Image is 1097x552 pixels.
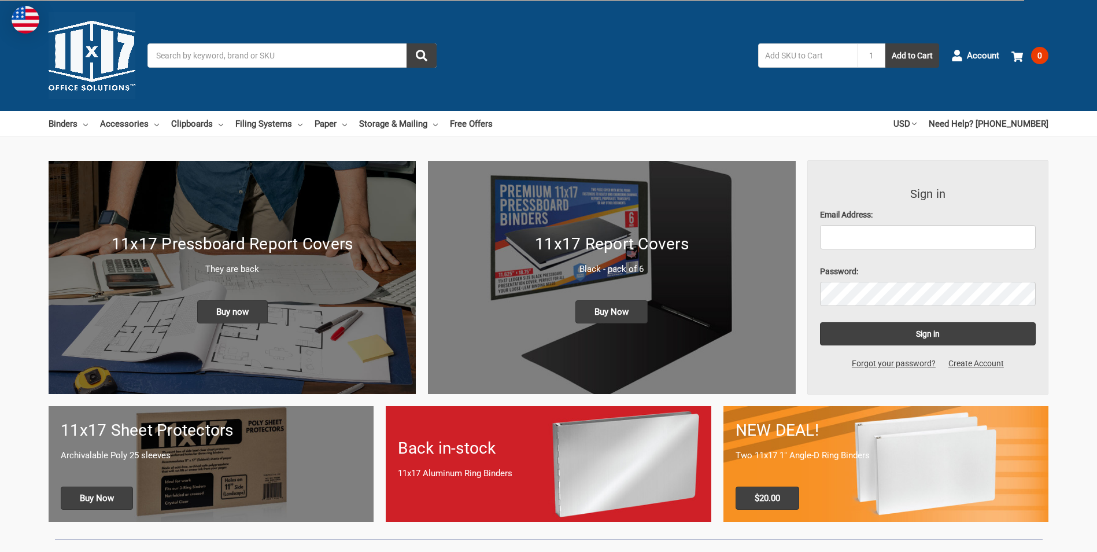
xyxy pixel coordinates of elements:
[398,436,699,461] h1: Back in-stock
[820,185,1036,203] h3: Sign in
[450,111,493,137] a: Free Offers
[428,161,795,394] img: 11x17 Report Covers
[147,43,437,68] input: Search by keyword, brand or SKU
[61,487,133,510] span: Buy Now
[440,232,783,256] h1: 11x17 Report Covers
[967,49,999,62] span: Account
[100,111,159,137] a: Accessories
[398,467,699,480] p: 11x17 Aluminum Ring Binders
[820,266,1036,278] label: Password:
[49,161,416,394] a: New 11x17 Pressboard Binders 11x17 Pressboard Report Covers They are back Buy now
[49,12,135,99] img: 11x17.com
[197,300,268,323] span: Buy now
[49,111,88,137] a: Binders
[736,449,1036,462] p: Two 11x17 1" Angle-D Ring Binders
[61,418,361,443] h1: 11x17 Sheet Protectors
[575,300,648,323] span: Buy Now
[315,111,347,137] a: Paper
[951,41,999,71] a: Account
[386,406,711,521] a: Back in-stock 11x17 Aluminum Ring Binders
[12,6,39,34] img: duty and tax information for United States
[428,161,795,394] a: 11x17 Report Covers 11x17 Report Covers Black - pack of 6 Buy Now
[49,161,416,394] img: New 11x17 Pressboard Binders
[171,111,223,137] a: Clipboards
[736,418,1036,443] h1: NEW DEAL!
[1031,47,1048,64] span: 0
[49,406,374,521] a: 11x17 sheet protectors 11x17 Sheet Protectors Archivalable Poly 25 sleeves Buy Now
[929,111,1048,137] a: Need Help? [PHONE_NUMBER]
[440,263,783,276] p: Black - pack of 6
[820,209,1036,221] label: Email Address:
[723,406,1048,521] a: 11x17 Binder 2-pack only $20.00 NEW DEAL! Two 11x17 1" Angle-D Ring Binders $20.00
[845,358,942,370] a: Forgot your password?
[61,263,404,276] p: They are back
[359,111,438,137] a: Storage & Mailing
[820,322,1036,345] input: Sign in
[736,487,799,510] span: $20.00
[61,449,361,462] p: Archivalable Poly 25 sleeves
[942,358,1010,370] a: Create Account
[758,43,858,68] input: Add SKU to Cart
[885,43,939,68] button: Add to Cart
[893,111,917,137] a: USD
[235,111,302,137] a: Filing Systems
[61,232,404,256] h1: 11x17 Pressboard Report Covers
[1011,41,1048,71] a: 0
